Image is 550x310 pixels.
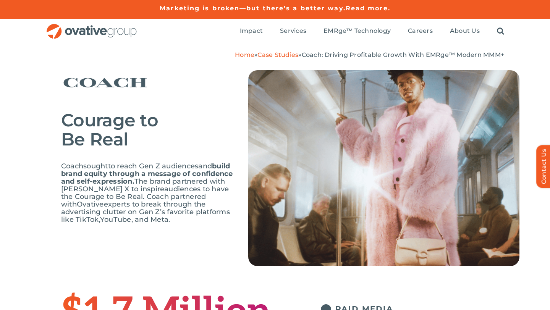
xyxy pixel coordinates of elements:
[240,19,504,44] nav: Menu
[408,27,433,36] a: Careers
[46,23,137,30] a: OG_Full_horizontal_RGB
[324,27,391,36] a: EMRge™ Technology
[280,27,306,36] a: Services
[61,177,225,193] span: The brand partnered with [PERSON_NAME] X to inspire
[157,215,161,224] span: e
[83,162,108,170] span: sought
[77,200,104,208] span: Ovative
[61,185,229,208] span: audiences to have the Courage to Be Real. Coach partnered with
[450,27,480,36] a: About Us
[280,27,306,35] span: Services
[240,27,263,36] a: Impact
[235,51,254,58] a: Home
[235,51,504,58] span: » »
[257,51,298,58] a: Case Studies
[497,27,504,36] a: Search
[168,215,170,224] span: .
[240,27,263,35] span: Impact
[61,109,158,131] span: Courage to
[100,215,157,224] span: YouTube, and M
[61,128,128,150] span: Be Real
[61,70,149,95] img: Site – Case Study Logos
[160,5,346,12] a: Marketing is broken—but there’s a better way.
[61,162,83,170] span: Coach
[108,162,199,170] span: to reach Gen Z audiences
[248,70,519,266] img: x-scaled-1.png
[162,215,168,224] span: ta
[324,27,391,35] span: EMRge™ Technology
[61,162,233,186] strong: build brand equity through a message of confidence and self-expression.
[450,27,480,35] span: About Us
[61,162,233,186] span: and
[408,27,433,35] span: Careers
[61,200,230,224] span: experts to break through the advertising clutter on Gen Z’s favorite platforms like TikTok,
[346,5,390,12] a: Read more.
[302,51,504,58] span: Coach: Driving Profitable Growth With EMRge™ Modern MMM+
